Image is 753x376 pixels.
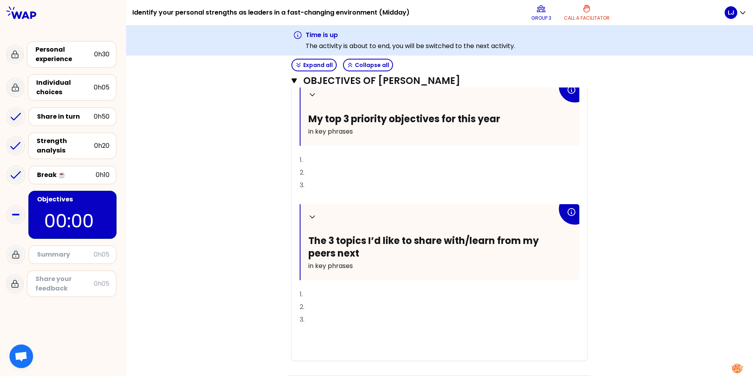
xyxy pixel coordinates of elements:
p: LJ [728,9,734,17]
button: Call a facilitator [561,1,613,24]
div: Individual choices [36,78,94,97]
span: 1. [300,155,303,164]
div: 0h05 [94,250,109,259]
div: Objectives [37,195,109,204]
div: Strength analysis [37,136,94,155]
div: 0h30 [94,50,109,59]
p: 00:00 [44,207,101,235]
p: Group 3 [531,15,551,21]
div: Share your feedback [35,274,94,293]
button: LJ [725,6,747,19]
div: 0h20 [94,141,109,151]
h3: Time is up [306,30,515,40]
button: Collapse all [343,59,393,71]
button: Group 3 [528,1,555,24]
span: The 3 topics I’d like to share with/learn from my peers next [308,234,541,259]
span: in key phrases [308,261,353,270]
div: Break ☕️ [37,170,96,180]
div: 0h10 [96,170,109,180]
div: Summary [37,250,94,259]
span: 2. [300,168,304,177]
span: 1. [300,290,303,299]
p: The activity is about to end, you will be switched to the next activity. [306,41,515,51]
div: Otwarty czat [9,344,33,368]
div: Personal experience [35,45,94,64]
span: 3. [300,315,304,324]
div: 0h05 [94,279,109,289]
span: My top 3 priority objectives for this year [308,112,500,125]
h3: Objectives of [PERSON_NAME] [303,74,560,87]
span: 3. [300,181,304,190]
span: in key phrases [308,127,353,136]
div: 0h05 [94,83,109,92]
div: 0h50 [94,112,109,121]
div: Share in turn [37,112,94,121]
button: Expand all [291,59,337,71]
button: Objectives of [PERSON_NAME] [291,74,588,87]
p: Call a facilitator [564,15,610,21]
span: 2. [300,302,304,311]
